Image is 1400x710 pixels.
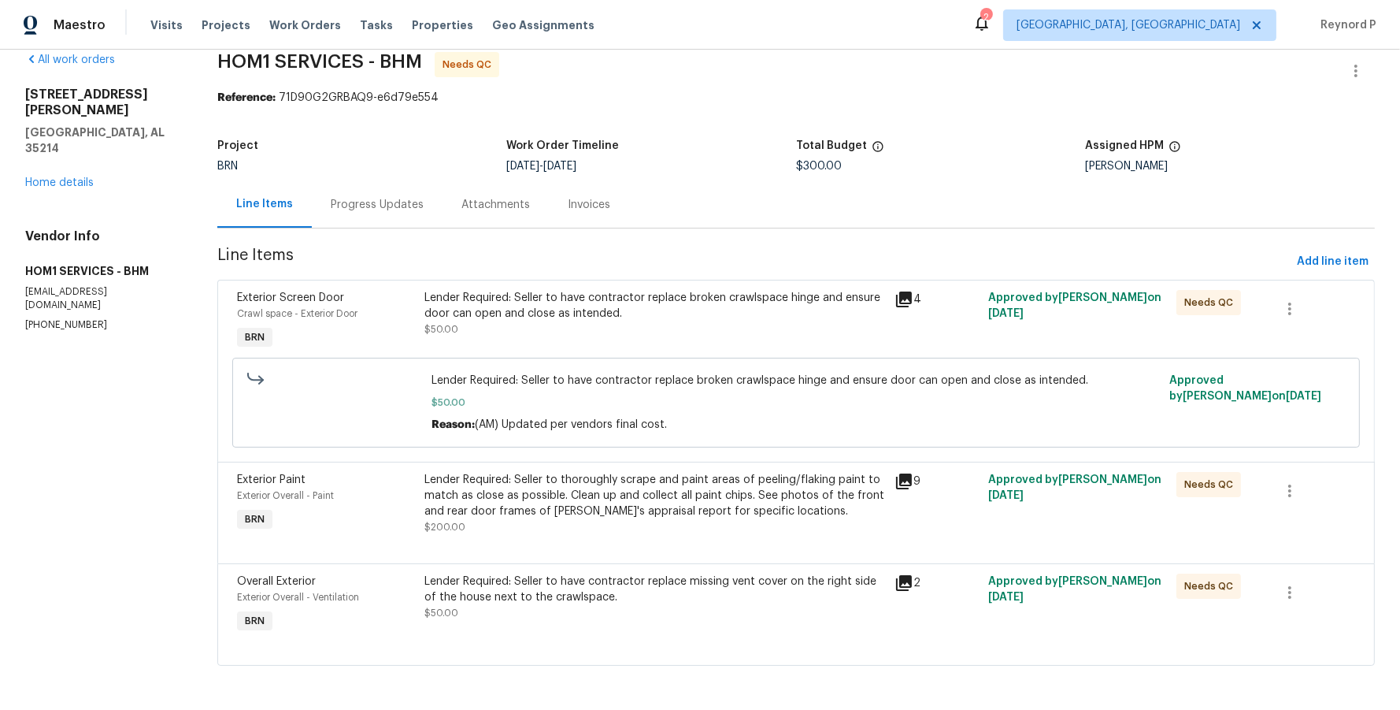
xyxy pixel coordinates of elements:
span: BRN [239,511,271,527]
span: Needs QC [1184,477,1239,493]
span: Maestro [54,17,106,33]
h5: HOM1 SERVICES - BHM [25,263,180,279]
h5: Assigned HPM [1085,140,1164,151]
span: Approved by [PERSON_NAME] on [1170,375,1322,402]
button: Add line item [1291,247,1375,277]
span: $300.00 [796,161,842,172]
span: Geo Assignments [492,17,594,33]
h5: [GEOGRAPHIC_DATA], AL 35214 [25,125,180,156]
div: 2 [980,9,991,25]
span: Exterior Screen Door [237,292,344,303]
h2: [STREET_ADDRESS][PERSON_NAME] [25,87,180,118]
div: Attachments [461,197,530,213]
div: 71D90G2GRBAQ9-e6d79e554 [217,90,1375,106]
span: Work Orders [269,17,341,33]
span: [DATE] [1287,391,1322,402]
div: 4 [894,290,979,309]
span: HOM1 SERVICES - BHM [217,52,422,71]
h4: Vendor Info [25,229,180,244]
span: Approved by [PERSON_NAME] on [989,576,1162,603]
span: Approved by [PERSON_NAME] on [989,292,1162,319]
span: Visits [150,17,183,33]
span: [DATE] [989,308,1024,319]
span: Line Items [217,247,1291,277]
span: The total cost of line items that have been proposed by Opendoor. This sum includes line items th... [872,140,884,161]
span: BRN [217,161,238,172]
span: [DATE] [989,592,1024,603]
div: Lender Required: Seller to have contractor replace missing vent cover on the right side of the ho... [424,574,885,605]
div: Progress Updates [331,197,424,213]
span: Needs QC [443,57,498,72]
span: $50.00 [424,325,458,334]
h5: Project [217,140,258,151]
span: [DATE] [506,161,539,172]
p: [EMAIL_ADDRESS][DOMAIN_NAME] [25,285,180,312]
span: Reason: [431,419,475,430]
div: Line Items [236,196,293,212]
a: Home details [25,177,94,188]
span: (AM) Updated per vendors final cost. [475,419,667,430]
span: Exterior Overall - Ventilation [237,593,359,602]
span: Properties [412,17,473,33]
b: Reference: [217,92,276,103]
div: Invoices [568,197,610,213]
h5: Total Budget [796,140,867,151]
span: BRN [239,613,271,629]
span: $50.00 [424,608,458,618]
span: Add line item [1297,252,1369,272]
span: Needs QC [1184,295,1239,310]
span: $50.00 [431,395,1160,411]
span: Exterior Paint [237,474,306,485]
span: Overall Exterior [237,576,316,587]
span: Reynord P [1314,17,1376,33]
span: [DATE] [989,490,1024,501]
span: Projects [202,17,250,33]
p: [PHONE_NUMBER] [25,318,180,332]
span: $200.00 [424,522,465,532]
span: Approved by [PERSON_NAME] on [989,474,1162,501]
span: Needs QC [1184,578,1239,594]
span: Exterior Overall - Paint [237,491,334,500]
span: - [506,161,576,172]
span: BRN [239,329,271,345]
div: Lender Required: Seller to have contractor replace broken crawlspace hinge and ensure door can op... [424,290,885,322]
div: 2 [894,574,979,593]
a: All work orders [25,54,115,65]
span: The hpm assigned to this work order. [1169,140,1181,161]
span: [DATE] [543,161,576,172]
div: 9 [894,472,979,491]
div: [PERSON_NAME] [1085,161,1375,172]
div: Lender Required: Seller to thoroughly scrape and paint areas of peeling/flaking paint to match as... [424,472,885,519]
span: Lender Required: Seller to have contractor replace broken crawlspace hinge and ensure door can op... [431,373,1160,388]
span: Tasks [360,20,393,31]
span: [GEOGRAPHIC_DATA], [GEOGRAPHIC_DATA] [1017,17,1240,33]
h5: Work Order Timeline [506,140,619,151]
span: Crawl space - Exterior Door [237,309,357,318]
